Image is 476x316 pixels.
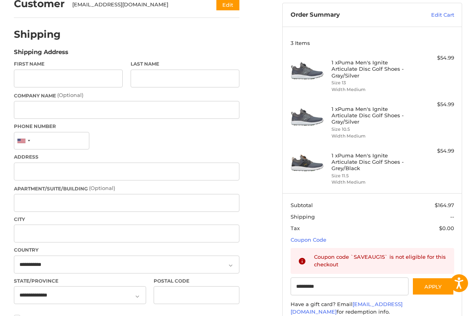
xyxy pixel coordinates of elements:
[413,147,454,155] div: $54.99
[402,11,454,19] a: Edit Cart
[14,123,240,130] label: Phone Number
[291,213,315,220] span: Shipping
[89,185,115,191] small: (Optional)
[331,126,411,133] li: Size 10.5
[291,11,402,19] h3: Order Summary
[14,48,68,60] legend: Shipping Address
[14,28,61,41] h2: Shipping
[331,86,411,93] li: Width Medium
[331,179,411,186] li: Width Medium
[291,202,313,208] span: Subtotal
[450,213,454,220] span: --
[131,60,240,68] label: Last Name
[291,277,409,295] input: Gift Certificate or Coupon Code
[14,277,146,285] label: State/Province
[412,277,454,295] button: Apply
[14,246,240,254] label: Country
[291,300,454,316] div: Have a gift card? Email for redemption info.
[413,101,454,109] div: $54.99
[331,59,411,79] h4: 1 x Puma Men's Ignite Articulate Disc Golf Shoes - Gray/Silver
[331,152,411,172] h4: 1 x Puma Men's Ignite Articulate Disc Golf Shoes - Grey/Black
[14,60,123,68] label: First Name
[14,91,240,99] label: Company Name
[14,216,240,223] label: City
[291,237,326,243] a: Coupon Code
[57,92,83,98] small: (Optional)
[331,133,411,140] li: Width Medium
[331,106,411,125] h4: 1 x Puma Men's Ignite Articulate Disc Golf Shoes - Gray/Silver
[291,225,300,231] span: Tax
[439,225,454,231] span: $0.00
[72,1,201,9] div: [EMAIL_ADDRESS][DOMAIN_NAME]
[14,132,33,149] div: United States: +1
[314,253,447,269] div: Coupon code `SAVEAUG15` is not eligible for this checkout
[154,277,239,285] label: Postal Code
[435,202,454,208] span: $164.97
[331,173,411,179] li: Size 11.5
[291,40,454,46] h3: 3 Items
[331,79,411,86] li: Size 13
[413,54,454,62] div: $54.99
[14,184,240,192] label: Apartment/Suite/Building
[14,153,240,161] label: Address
